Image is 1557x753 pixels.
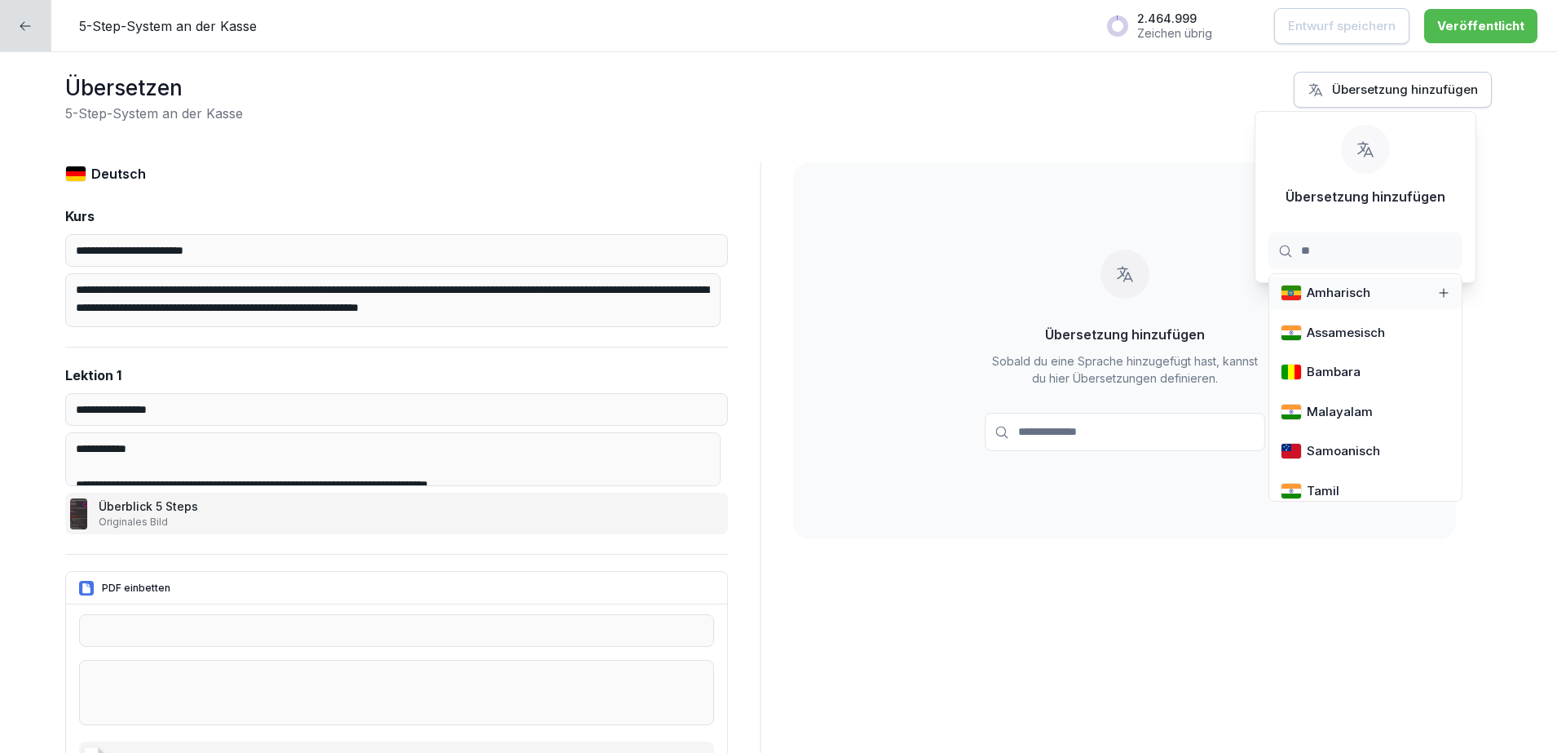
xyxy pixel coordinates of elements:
[1286,187,1445,206] p: Übersetzung hinzufügen
[985,352,1265,387] p: Sobald du eine Sprache hinzugefügt hast, kannst du hier Übersetzungen definieren.
[1137,26,1212,41] p: Zeichen übrig
[65,206,95,226] p: Kurs
[1294,72,1492,108] button: Übersetzung hinzufügen
[1098,5,1259,47] button: 2.464.999Zeichen übrig
[1281,325,1302,341] img: in.svg
[1437,17,1524,35] div: Veröffentlicht
[1307,442,1380,461] p: Samoanisch
[1307,482,1339,501] p: Tamil
[65,166,86,182] img: de.svg
[1045,325,1205,344] p: Übersetzung hinzufügen
[70,498,87,529] img: n3pomxvtem4xwmdvwig8bskp.png
[102,581,170,596] p: PDF einbetten
[99,515,201,529] p: Originales Bild
[79,16,257,36] p: 5-Step-System an der Kasse
[1281,483,1302,499] img: in.svg
[99,498,201,515] p: Überblick 5 Steps
[1307,284,1370,303] p: Amharisch
[65,72,243,104] h1: Übersetzen
[1424,9,1537,43] button: Veröffentlicht
[1281,364,1302,380] img: ml.svg
[1137,11,1212,26] p: 2.464.999
[91,164,146,184] p: Deutsch
[1307,363,1361,382] p: Bambara
[1288,17,1396,35] p: Entwurf speichern
[1274,8,1409,44] button: Entwurf speichern
[1307,403,1373,422] p: Malayalam
[65,365,121,385] p: Lektion 1
[1308,81,1478,99] div: Übersetzung hinzufügen
[1307,324,1385,343] p: Assamesisch
[1281,443,1302,459] img: ws.svg
[1281,404,1302,420] img: in.svg
[65,104,243,123] h2: 5-Step-System an der Kasse
[1281,285,1302,301] img: et.svg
